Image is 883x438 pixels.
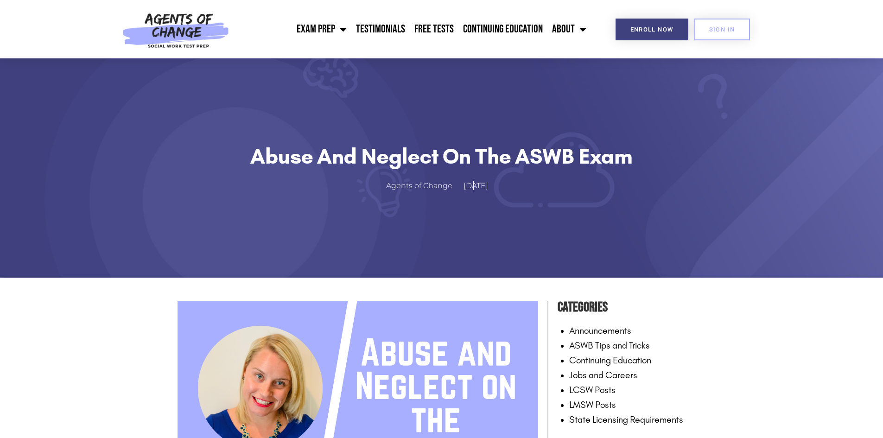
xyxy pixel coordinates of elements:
[547,18,591,41] a: About
[569,369,637,381] a: Jobs and Careers
[558,296,706,318] h4: Categories
[386,179,452,193] span: Agents of Change
[464,179,497,193] a: [DATE]
[292,18,351,41] a: Exam Prep
[569,399,616,410] a: LMSW Posts
[616,19,688,40] a: Enroll Now
[458,18,547,41] a: Continuing Education
[569,355,651,366] a: Continuing Education
[709,26,735,32] span: SIGN IN
[234,18,591,41] nav: Menu
[201,143,683,169] h1: Abuse and Neglect on the ASWB Exam
[410,18,458,41] a: Free Tests
[569,414,683,425] a: State Licensing Requirements
[351,18,410,41] a: Testimonials
[569,340,650,351] a: ASWB Tips and Tricks
[386,179,462,193] a: Agents of Change
[569,384,616,395] a: LCSW Posts
[630,26,673,32] span: Enroll Now
[569,325,631,336] a: Announcements
[694,19,750,40] a: SIGN IN
[464,181,488,190] time: [DATE]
